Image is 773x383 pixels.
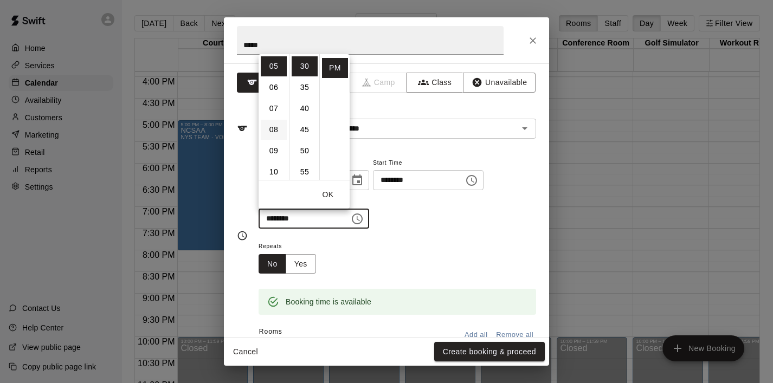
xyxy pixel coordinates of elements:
[261,56,287,76] li: 5 hours
[346,170,368,191] button: Choose date, selected date is Oct 16, 2025
[459,327,493,343] button: Add all
[517,121,532,136] button: Open
[286,254,316,274] button: Yes
[261,162,287,182] li: 10 hours
[259,254,316,274] div: outlined button group
[373,156,484,171] span: Start Time
[292,99,318,119] li: 40 minutes
[523,31,543,50] button: Close
[228,342,263,362] button: Cancel
[346,208,368,230] button: Choose time, selected time is 5:30 PM
[463,73,536,93] button: Unavailable
[286,292,371,311] div: Booking time is available
[350,73,407,93] span: Camps can only be created in the Services page
[322,58,348,78] li: PM
[259,254,286,274] button: No
[237,230,248,241] svg: Timing
[292,141,318,161] li: 50 minutes
[261,99,287,119] li: 7 hours
[461,170,482,191] button: Choose time, selected time is 5:00 PM
[259,328,282,335] span: Rooms
[259,239,325,254] span: Repeats
[261,120,287,140] li: 8 hours
[434,342,545,362] button: Create booking & proceed
[493,327,536,343] button: Remove all
[237,73,294,93] button: Rental
[292,56,318,76] li: 30 minutes
[292,120,318,140] li: 45 minutes
[259,54,289,180] ul: Select hours
[292,162,318,182] li: 55 minutes
[261,77,287,98] li: 6 hours
[237,123,248,134] svg: Service
[261,141,287,161] li: 9 hours
[292,77,318,98] li: 35 minutes
[319,54,350,180] ul: Select meridiem
[289,54,319,180] ul: Select minutes
[311,185,345,205] button: OK
[407,73,463,93] button: Class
